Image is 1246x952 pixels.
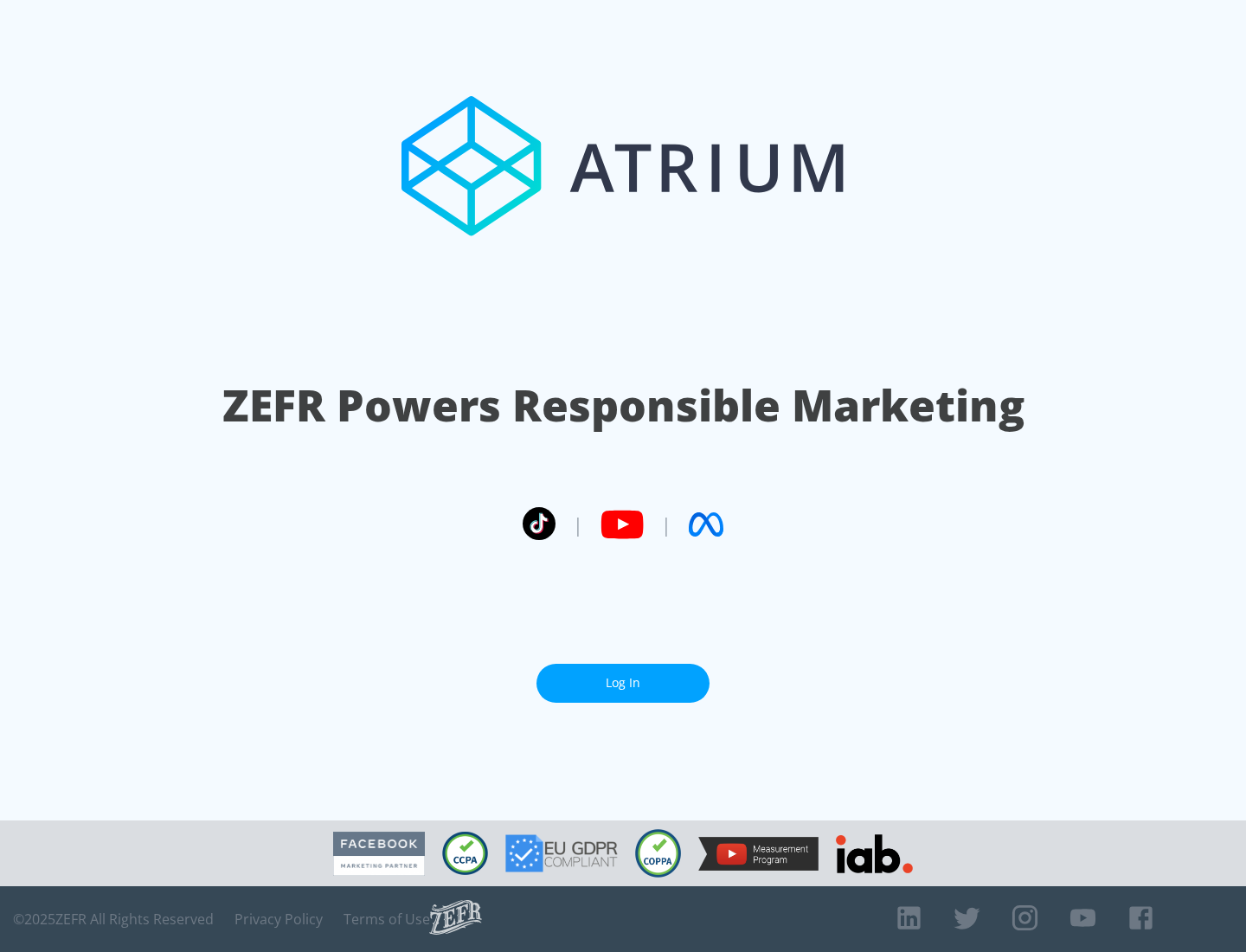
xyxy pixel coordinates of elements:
a: Log In [536,664,710,703]
span: © 2025 ZEFR All Rights Reserved [13,910,214,928]
span: | [573,511,583,537]
img: GDPR Compliant [505,834,618,872]
img: YouTube Measurement Program [698,837,819,871]
span: | [661,511,671,537]
img: Facebook Marketing Partner [333,832,425,876]
img: CCPA Compliant [442,832,488,875]
img: COPPA Compliant [635,829,681,878]
a: Privacy Policy [234,910,323,928]
a: Terms of Use [344,910,430,928]
img: IAB [836,834,913,873]
h1: ZEFR Powers Responsible Marketing [222,376,1024,435]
